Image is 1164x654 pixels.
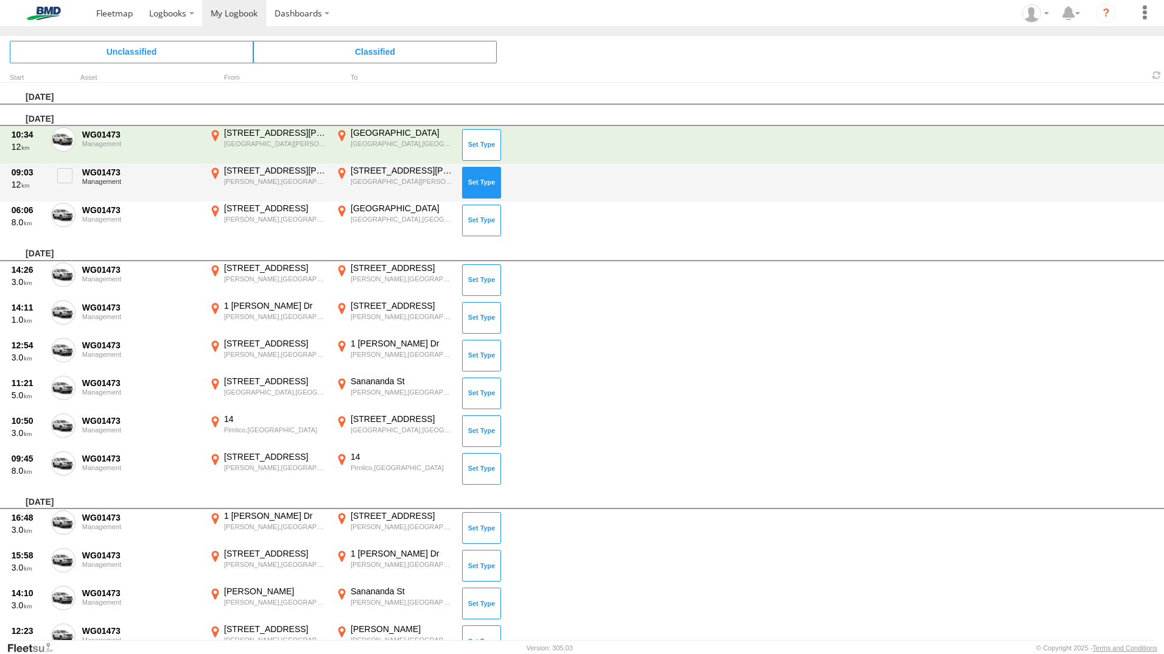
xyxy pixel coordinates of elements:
[82,415,200,426] div: WG01473
[224,426,327,434] div: Pimlico,[GEOGRAPHIC_DATA]
[12,415,44,426] div: 10:50
[224,139,327,148] div: [GEOGRAPHIC_DATA][PERSON_NAME],[GEOGRAPHIC_DATA]
[1093,644,1157,652] a: Terms and Conditions
[207,262,329,298] label: Click to View Event Location
[224,522,327,531] div: [PERSON_NAME],[GEOGRAPHIC_DATA]
[12,453,44,464] div: 09:45
[351,165,454,176] div: [STREET_ADDRESS][PERSON_NAME]
[82,464,200,471] div: Management
[334,338,455,373] label: Click to View Event Location
[462,340,501,371] button: Click to Set
[462,205,501,236] button: Click to Set
[224,376,327,387] div: [STREET_ADDRESS]
[224,624,327,635] div: [STREET_ADDRESS]
[224,451,327,462] div: [STREET_ADDRESS]
[351,586,454,597] div: Sanananda St
[224,413,327,424] div: 14
[82,340,200,351] div: WG01473
[1149,69,1164,81] span: Refresh
[224,165,327,176] div: [STREET_ADDRESS][PERSON_NAME]
[224,463,327,472] div: [PERSON_NAME],[GEOGRAPHIC_DATA]
[12,205,44,216] div: 06:06
[82,636,200,644] div: Management
[82,167,200,178] div: WG01473
[334,75,455,81] div: To
[207,127,329,163] label: Click to View Event Location
[334,413,455,449] label: Click to View Event Location
[12,141,44,152] div: 12
[253,41,497,63] span: Click to view Classified Trips
[224,215,327,223] div: [PERSON_NAME],[GEOGRAPHIC_DATA]
[207,165,329,200] label: Click to View Event Location
[351,598,454,607] div: [PERSON_NAME],[GEOGRAPHIC_DATA]
[224,262,327,273] div: [STREET_ADDRESS]
[462,588,501,619] button: Click to Set
[82,178,200,185] div: Management
[12,7,75,20] img: bmd-logo.svg
[224,560,327,569] div: [PERSON_NAME],[GEOGRAPHIC_DATA]
[462,512,501,544] button: Click to Set
[334,165,455,200] label: Click to View Event Location
[12,129,44,140] div: 10:34
[351,338,454,349] div: 1 [PERSON_NAME] Dr
[224,275,327,283] div: [PERSON_NAME],[GEOGRAPHIC_DATA]
[12,264,44,275] div: 14:26
[224,127,327,138] div: [STREET_ADDRESS][PERSON_NAME]
[82,351,200,358] div: Management
[12,217,44,228] div: 8.0
[82,453,200,464] div: WG01473
[334,262,455,298] label: Click to View Event Location
[12,638,44,649] div: 3.0
[351,388,454,396] div: [PERSON_NAME],[GEOGRAPHIC_DATA]
[12,390,44,401] div: 5.0
[224,177,327,186] div: [PERSON_NAME],[GEOGRAPHIC_DATA]
[82,205,200,216] div: WG01473
[12,427,44,438] div: 3.0
[207,75,329,81] div: From
[82,129,200,140] div: WG01473
[351,300,454,311] div: [STREET_ADDRESS]
[334,510,455,546] label: Click to View Event Location
[12,340,44,351] div: 12:54
[351,127,454,138] div: [GEOGRAPHIC_DATA]
[462,129,501,161] button: Click to Set
[351,350,454,359] div: [PERSON_NAME],[GEOGRAPHIC_DATA]
[82,599,200,606] div: Management
[12,465,44,476] div: 8.0
[12,352,44,363] div: 3.0
[82,264,200,275] div: WG01473
[82,378,200,389] div: WG01473
[351,312,454,321] div: [PERSON_NAME],[GEOGRAPHIC_DATA]
[207,451,329,487] label: Click to View Event Location
[82,512,200,523] div: WG01473
[82,426,200,434] div: Management
[334,127,455,163] label: Click to View Event Location
[82,313,200,320] div: Management
[351,275,454,283] div: [PERSON_NAME],[GEOGRAPHIC_DATA]
[351,413,454,424] div: [STREET_ADDRESS]
[207,586,329,621] label: Click to View Event Location
[351,548,454,559] div: 1 [PERSON_NAME] Dr
[462,264,501,296] button: Click to Set
[82,302,200,313] div: WG01473
[351,510,454,521] div: [STREET_ADDRESS]
[351,203,454,214] div: [GEOGRAPHIC_DATA]
[462,550,501,582] button: Click to Set
[351,177,454,186] div: [GEOGRAPHIC_DATA][PERSON_NAME],[GEOGRAPHIC_DATA]
[82,625,200,636] div: WG01473
[12,562,44,573] div: 3.0
[7,642,63,654] a: Visit our Website
[12,588,44,599] div: 14:10
[462,378,501,409] button: Click to Set
[351,636,454,644] div: [PERSON_NAME],[GEOGRAPHIC_DATA]
[462,167,501,199] button: Click to Set
[351,624,454,635] div: [PERSON_NAME]
[82,216,200,223] div: Management
[334,300,455,336] label: Click to View Event Location
[224,312,327,321] div: [PERSON_NAME],[GEOGRAPHIC_DATA]
[12,276,44,287] div: 3.0
[224,636,327,644] div: [PERSON_NAME],[GEOGRAPHIC_DATA]
[351,560,454,569] div: [PERSON_NAME],[GEOGRAPHIC_DATA]
[224,548,327,559] div: [STREET_ADDRESS]
[224,350,327,359] div: [PERSON_NAME],[GEOGRAPHIC_DATA]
